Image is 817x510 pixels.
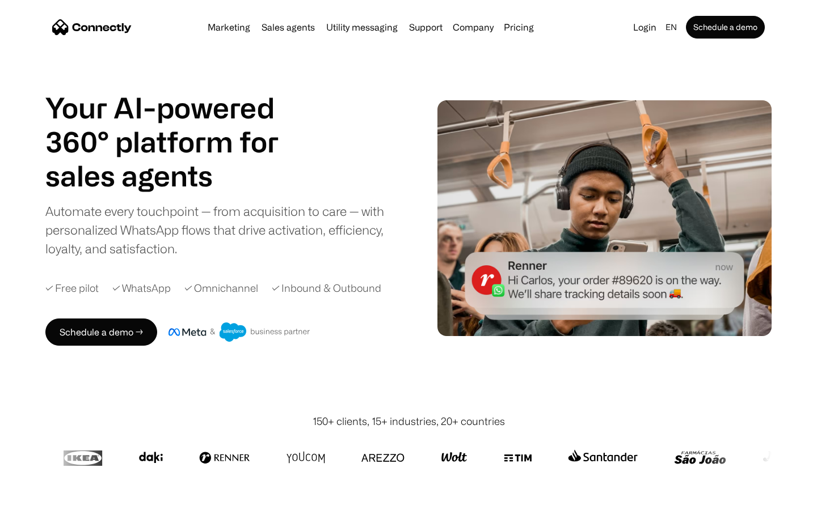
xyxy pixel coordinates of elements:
[686,16,765,39] a: Schedule a demo
[184,280,258,296] div: ✓ Omnichannel
[666,19,677,35] div: en
[169,322,310,342] img: Meta and Salesforce business partner badge.
[453,19,494,35] div: Company
[45,202,403,258] div: Automate every touchpoint — from acquisition to care — with personalized WhatsApp flows that driv...
[272,280,381,296] div: ✓ Inbound & Outbound
[23,490,68,506] ul: Language list
[257,23,319,32] a: Sales agents
[45,159,306,193] h1: sales agents
[322,23,402,32] a: Utility messaging
[405,23,447,32] a: Support
[45,318,157,346] a: Schedule a demo →
[629,19,661,35] a: Login
[313,414,505,429] div: 150+ clients, 15+ industries, 20+ countries
[45,280,99,296] div: ✓ Free pilot
[112,280,171,296] div: ✓ WhatsApp
[499,23,538,32] a: Pricing
[11,489,68,506] aside: Language selected: English
[203,23,255,32] a: Marketing
[45,91,306,159] h1: Your AI-powered 360° platform for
